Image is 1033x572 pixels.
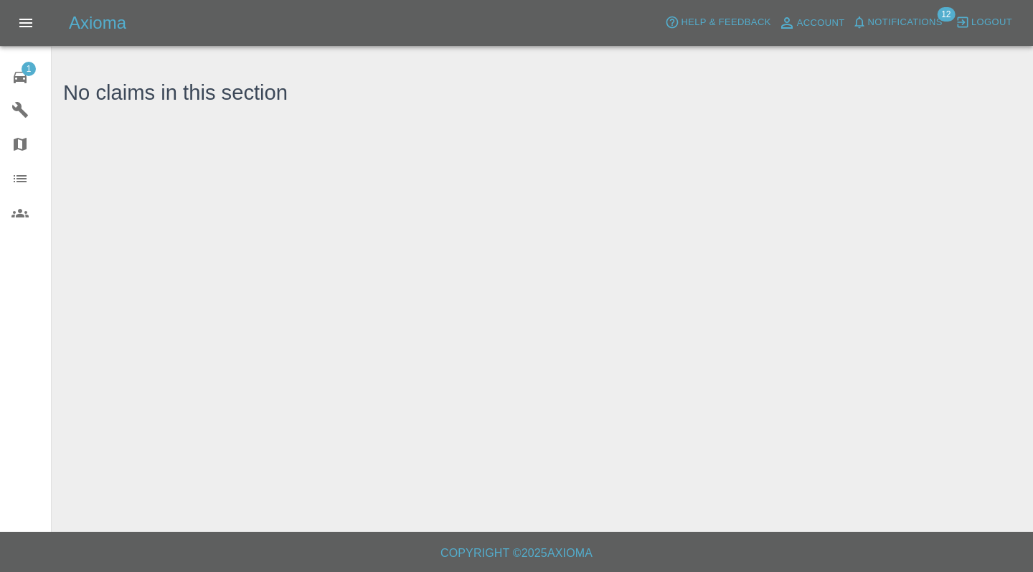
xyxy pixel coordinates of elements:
span: Help & Feedback [681,14,770,31]
span: 12 [937,7,955,22]
span: Account [797,15,845,32]
span: Logout [971,14,1012,31]
span: Notifications [868,14,943,31]
h5: Axioma [69,11,126,34]
h3: No claims in this section [63,78,288,109]
button: Help & Feedback [661,11,774,34]
button: Notifications [849,11,946,34]
button: Logout [952,11,1016,34]
button: Open drawer [9,6,43,40]
span: 1 [22,62,36,76]
h6: Copyright © 2025 Axioma [11,543,1022,563]
a: Account [775,11,849,34]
